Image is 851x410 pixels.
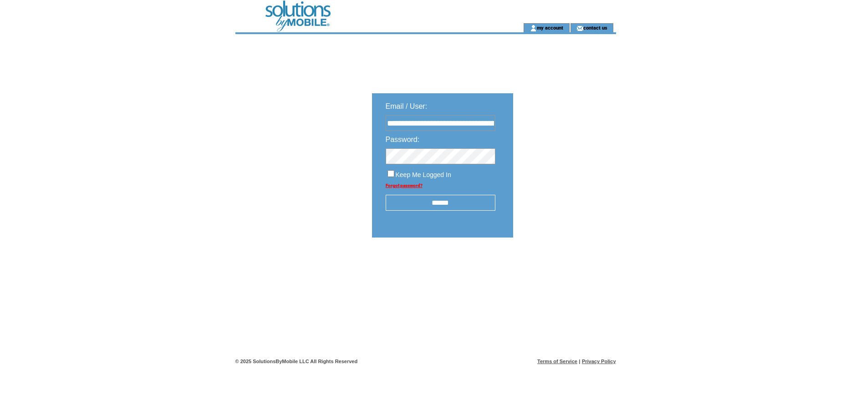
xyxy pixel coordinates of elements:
[235,359,358,364] span: © 2025 SolutionsByMobile LLC All Rights Reserved
[386,102,428,110] span: Email / User:
[386,183,423,188] a: Forgot password?
[582,359,616,364] a: Privacy Policy
[530,25,537,32] img: account_icon.gif
[579,359,580,364] span: |
[540,260,585,272] img: transparent.png
[583,25,607,30] a: contact us
[386,136,420,143] span: Password:
[537,25,563,30] a: my account
[537,359,577,364] a: Terms of Service
[576,25,583,32] img: contact_us_icon.gif
[396,171,451,178] span: Keep Me Logged In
